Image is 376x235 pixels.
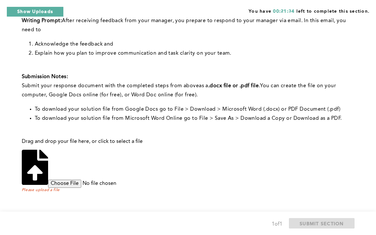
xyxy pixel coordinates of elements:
[22,83,105,89] span: Submit your response document
[289,218,355,228] button: SUBMIT SECTION
[22,139,352,145] p: Drag and drop your file here, or click to select a file
[249,7,370,15] span: You have left to complete this section.
[35,42,113,47] span: Acknowledge the feedback and
[22,81,352,100] p: with the completed steps from above You can create the file on your computer, Google Docs online ...
[273,9,294,14] span: 00:21:34
[22,18,60,23] strong: Writing Prompt
[208,83,259,89] strong: .docx file or .pdf file
[22,18,347,33] span: After receiving feedback from your manager, you prepare to respond to your manager via email. In ...
[35,51,231,56] span: Explain how you plan to improve communication and task clarity on your team.
[35,114,352,123] li: To download your solution file from Microsoft Word Online go to File > Save As > Download a Copy ...
[6,7,64,17] button: Show Uploads
[300,220,344,227] span: SUBMIT SECTION
[199,83,208,89] span: as a
[259,83,260,89] span: .
[22,188,352,192] span: Please upload a file
[35,105,352,114] li: To download your solution file from Google Docs go to File > Download > Microsoft Word (.docx) or...
[60,18,62,23] strong: :
[272,220,282,229] div: 1 of 1
[22,74,68,79] strong: Submission Notes:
